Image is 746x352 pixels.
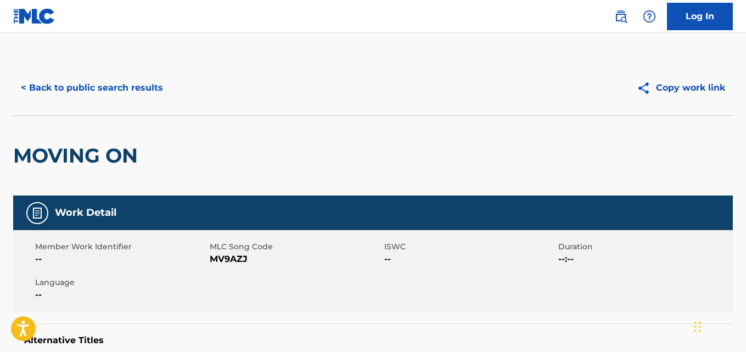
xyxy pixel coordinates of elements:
[384,241,556,253] span: ISWC
[13,8,55,24] img: MLC Logo
[35,288,207,301] span: --
[638,5,660,27] div: Help
[35,277,207,288] span: Language
[610,5,632,27] a: Public Search
[24,335,722,346] h5: Alternative Titles
[667,3,733,30] a: Log In
[614,10,627,23] img: search
[35,241,207,253] span: Member Work Identifier
[55,206,116,219] h5: Work Detail
[694,310,701,343] div: Drag
[210,241,382,253] span: MLC Song Code
[558,253,730,266] span: --:--
[691,299,746,352] iframe: Chat Widget
[629,74,733,102] button: Copy work link
[35,253,207,266] span: --
[558,241,730,253] span: Duration
[637,81,656,95] img: Copy work link
[13,143,143,168] h2: MOVING ON
[13,74,171,102] button: < Back to public search results
[210,253,382,266] span: MV9AZJ
[643,10,656,23] img: help
[384,253,556,266] span: --
[31,206,44,220] img: Work Detail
